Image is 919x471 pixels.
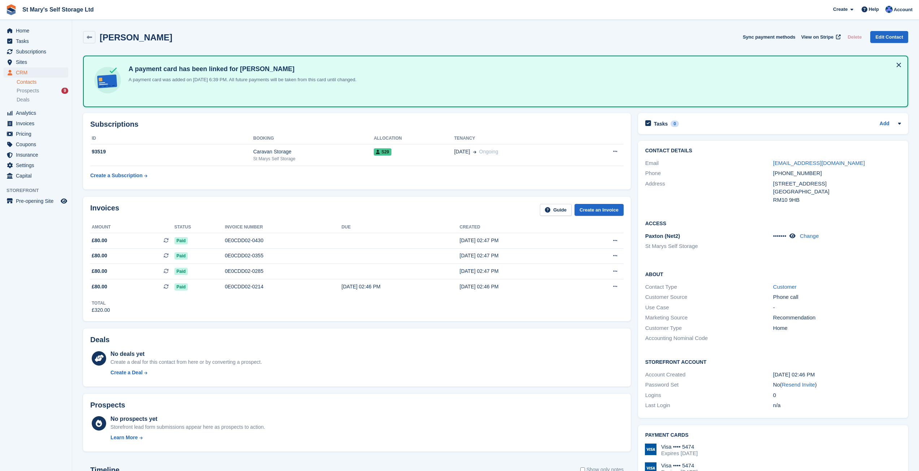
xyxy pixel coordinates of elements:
[671,121,679,127] div: 0
[645,169,773,178] div: Phone
[645,293,773,301] div: Customer Source
[16,67,59,78] span: CRM
[374,133,454,144] th: Allocation
[17,79,68,86] a: Contacts
[869,6,879,13] span: Help
[773,180,901,188] div: [STREET_ADDRESS]
[645,381,773,389] div: Password Set
[110,369,143,376] div: Create a Deal
[92,252,107,260] span: £80.00
[773,401,901,410] div: n/a
[4,57,68,67] a: menu
[92,237,107,244] span: £80.00
[645,304,773,312] div: Use Case
[110,350,262,358] div: No deals yet
[460,237,578,244] div: [DATE] 02:47 PM
[92,300,110,306] div: Total
[17,87,68,95] a: Prospects 9
[540,204,572,216] a: Guide
[16,171,59,181] span: Capital
[174,237,188,244] span: Paid
[92,65,123,95] img: card-linked-ebf98d0992dc2aeb22e95c0e3c79077019eb2392cfd83c6a337811c24bc77127.svg
[645,334,773,343] div: Accounting Nominal Code
[90,401,125,409] h2: Prospects
[645,159,773,167] div: Email
[90,172,143,179] div: Create a Subscription
[4,108,68,118] a: menu
[60,197,68,205] a: Preview store
[90,204,119,216] h2: Invoices
[4,196,68,206] a: menu
[782,381,815,388] a: Resend Invite
[16,57,59,67] span: Sites
[801,34,833,41] span: View on Stripe
[19,4,97,16] a: St Mary's Self Storage Ltd
[460,252,578,260] div: [DATE] 02:47 PM
[773,233,786,239] span: •••••••
[16,108,59,118] span: Analytics
[225,283,342,291] div: 0E0CDD02-0214
[92,267,107,275] span: £80.00
[16,129,59,139] span: Pricing
[645,358,901,365] h2: Storefront Account
[16,160,59,170] span: Settings
[16,139,59,149] span: Coupons
[4,160,68,170] a: menu
[773,169,901,178] div: [PHONE_NUMBER]
[225,252,342,260] div: 0E0CDD02-0355
[4,26,68,36] a: menu
[654,121,668,127] h2: Tasks
[645,401,773,410] div: Last Login
[225,267,342,275] div: 0E0CDD02-0285
[773,324,901,332] div: Home
[90,169,147,182] a: Create a Subscription
[885,6,893,13] img: Matthew Keenan
[460,267,578,275] div: [DATE] 02:47 PM
[92,306,110,314] div: £320.00
[645,283,773,291] div: Contact Type
[110,423,265,431] div: Storefront lead form submissions appear here as prospects to action.
[743,31,796,43] button: Sync payment methods
[110,415,265,423] div: No prospects yet
[773,391,901,400] div: 0
[4,150,68,160] a: menu
[645,371,773,379] div: Account Created
[174,222,225,233] th: Status
[773,188,901,196] div: [GEOGRAPHIC_DATA]
[17,87,39,94] span: Prospects
[798,31,842,43] a: View on Stripe
[645,391,773,400] div: Logins
[90,120,624,128] h2: Subscriptions
[4,171,68,181] a: menu
[645,324,773,332] div: Customer Type
[6,187,72,194] span: Storefront
[661,450,698,457] div: Expires [DATE]
[645,219,901,227] h2: Access
[845,31,864,43] button: Delete
[645,314,773,322] div: Marketing Source
[342,222,460,233] th: Due
[645,242,773,250] li: St Marys Self Storage
[90,148,253,156] div: 93519
[661,462,698,469] div: Visa •••• 5474
[16,47,59,57] span: Subscriptions
[454,133,580,144] th: Tenancy
[253,156,374,162] div: St Marys Self Storage
[645,148,901,154] h2: Contact Details
[16,150,59,160] span: Insurance
[110,358,262,366] div: Create a deal for this contact from here or by converting a prospect.
[460,222,578,233] th: Created
[90,133,253,144] th: ID
[342,283,460,291] div: [DATE] 02:46 PM
[645,444,656,455] img: Visa Logo
[454,148,470,156] span: [DATE]
[773,284,797,290] a: Customer
[92,283,107,291] span: £80.00
[645,432,901,438] h2: Payment cards
[800,233,819,239] a: Change
[773,371,901,379] div: [DATE] 02:46 PM
[773,314,901,322] div: Recommendation
[110,434,138,441] div: Learn More
[645,233,680,239] span: Paxton (Net2)
[780,381,817,388] span: ( )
